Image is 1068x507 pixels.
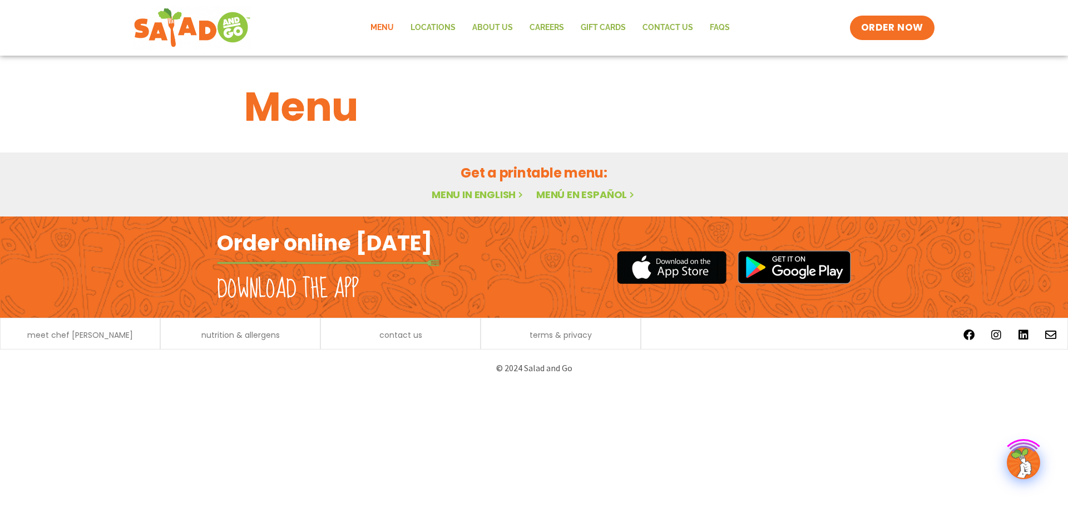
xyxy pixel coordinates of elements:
a: contact us [379,331,422,339]
img: fork [217,260,439,266]
a: About Us [464,15,521,41]
a: Menu [362,15,402,41]
a: Menú en español [536,188,636,201]
h2: Download the app [217,274,359,305]
a: nutrition & allergens [201,331,280,339]
img: appstore [617,249,726,286]
a: GIFT CARDS [572,15,634,41]
img: new-SAG-logo-768×292 [133,6,251,50]
a: Locations [402,15,464,41]
a: meet chef [PERSON_NAME] [27,331,133,339]
h2: Get a printable menu: [244,163,824,183]
a: Careers [521,15,572,41]
p: © 2024 Salad and Go [222,361,845,376]
h2: Order online [DATE] [217,229,432,257]
a: Contact Us [634,15,701,41]
a: ORDER NOW [850,16,934,40]
nav: Menu [362,15,738,41]
h1: Menu [244,77,824,137]
a: Menu in English [432,188,525,201]
a: FAQs [701,15,738,41]
span: ORDER NOW [861,21,923,35]
a: terms & privacy [530,331,592,339]
img: google_play [738,250,851,284]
